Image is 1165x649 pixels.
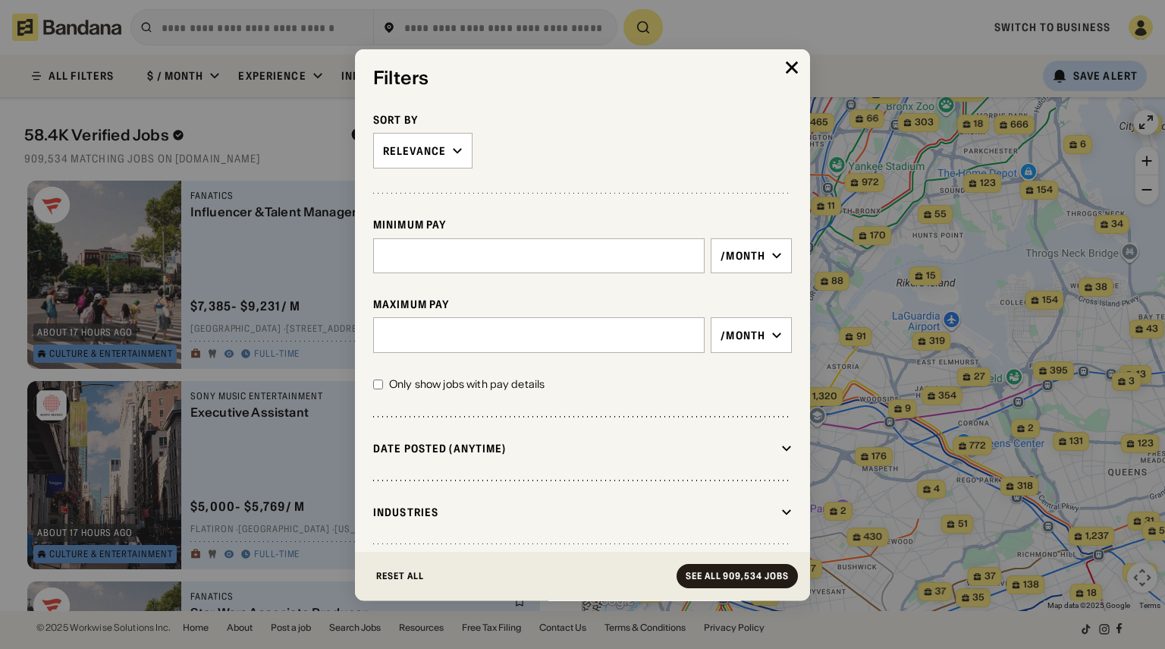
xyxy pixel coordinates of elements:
[686,572,789,581] div: See all 909,534 jobs
[721,328,765,342] div: /month
[373,505,775,518] div: Industries
[373,113,792,127] div: Sort By
[373,441,775,455] div: Date Posted (Anytime)
[389,376,545,392] div: Only show jobs with pay details
[376,572,424,581] div: Reset All
[373,67,792,89] div: Filters
[373,298,792,311] div: Maximum Pay
[383,143,446,157] div: Relevance
[373,218,792,232] div: Minimum Pay
[721,248,765,262] div: /month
